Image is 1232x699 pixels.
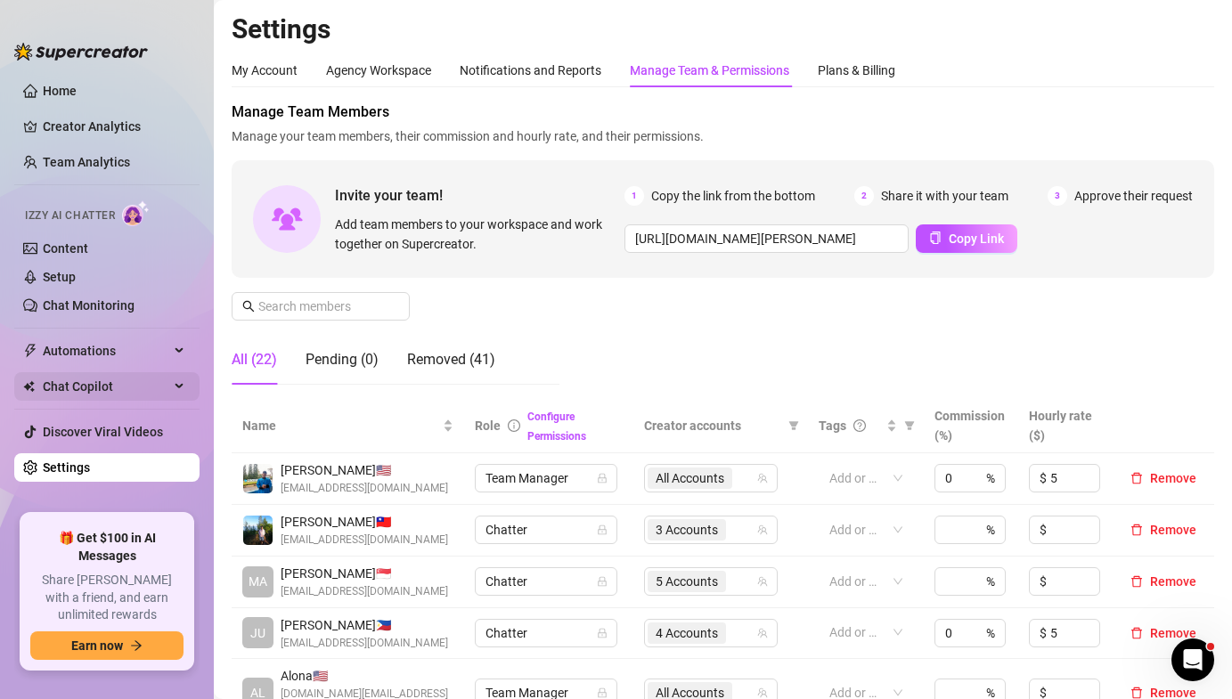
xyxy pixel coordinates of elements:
div: Plans & Billing [818,61,895,80]
span: All Accounts [648,467,732,489]
div: Agency Workspace [326,61,431,80]
span: team [757,524,768,535]
span: question-circle [853,419,866,432]
span: Tags [819,416,846,435]
a: Chat Monitoring [43,298,135,313]
span: [EMAIL_ADDRESS][DOMAIN_NAME] [281,480,448,497]
iframe: Intercom live chat [1171,638,1214,681]
span: 3 [1048,186,1067,206]
span: 4 Accounts [648,622,726,644]
div: Notifications and Reports [460,61,601,80]
div: Removed (41) [407,349,495,370]
img: logo-BBDzfeDw.svg [14,43,148,61]
span: Remove [1150,574,1196,589]
span: [EMAIL_ADDRESS][DOMAIN_NAME] [281,532,448,549]
span: filter [785,412,803,439]
span: 🎁 Get $100 in AI Messages [30,530,184,565]
span: Remove [1150,523,1196,537]
span: Izzy AI Chatter [25,207,115,224]
span: Remove [1150,471,1196,485]
span: lock [597,687,608,698]
span: Earn now [71,638,123,653]
span: Role [475,419,501,433]
div: Pending (0) [306,349,379,370]
span: [PERSON_NAME] 🇸🇬 [281,564,448,583]
span: [EMAIL_ADDRESS][DOMAIN_NAME] [281,635,448,652]
span: delete [1130,627,1143,639]
span: Chatter [485,516,607,543]
span: Manage Team Members [232,102,1214,123]
span: JU [250,623,265,643]
a: Discover Viral Videos [43,425,163,439]
span: team [757,687,768,698]
span: Name [242,416,439,435]
span: Add team members to your workspace and work together on Supercreator. [335,215,617,254]
h2: Settings [232,12,1214,46]
span: Creator accounts [644,416,781,435]
span: lock [597,473,608,484]
span: delete [1130,687,1143,699]
span: 4 Accounts [656,623,718,643]
span: search [242,300,255,313]
span: Copy Link [949,232,1004,246]
a: Settings [43,460,90,475]
span: Copy the link from the bottom [651,186,815,206]
span: [PERSON_NAME] 🇵🇭 [281,615,448,635]
span: Share it with your team [881,186,1008,206]
span: 3 Accounts [656,520,718,540]
button: Remove [1123,571,1203,592]
span: lock [597,628,608,638]
span: Remove [1150,626,1196,640]
img: Jero Justalero [243,516,273,545]
span: delete [1130,575,1143,588]
span: [PERSON_NAME] 🇺🇸 [281,460,448,480]
span: Chatter [485,568,607,595]
a: Configure Permissions [527,410,586,443]
a: Setup [43,270,76,284]
span: 2 [854,186,874,206]
span: Team Manager [485,465,607,492]
th: Name [232,399,464,453]
a: Team Analytics [43,155,130,169]
th: Commission (%) [924,399,1018,453]
span: 3 Accounts [648,519,726,541]
img: Chat Copilot [23,380,35,393]
span: team [757,576,768,587]
span: [PERSON_NAME] 🇹🇼 [281,512,448,532]
input: Search members [258,297,385,316]
div: All (22) [232,349,277,370]
span: [EMAIL_ADDRESS][DOMAIN_NAME] [281,583,448,600]
span: lock [597,576,608,587]
span: Approve their request [1074,186,1193,206]
span: Invite your team! [335,184,624,207]
button: Remove [1123,519,1203,541]
span: delete [1130,472,1143,484]
span: 5 Accounts [648,571,726,592]
span: Chatter [485,620,607,646]
span: copy [929,232,942,244]
span: filter [901,412,918,439]
span: filter [788,420,799,431]
span: team [757,473,768,484]
a: Content [43,241,88,256]
span: 1 [624,186,644,206]
span: Automations [43,337,169,365]
div: Manage Team & Permissions [630,61,789,80]
span: All Accounts [656,468,724,488]
button: Copy Link [916,224,1017,253]
span: delete [1130,524,1143,536]
button: Remove [1123,467,1203,489]
a: Creator Analytics [43,112,185,141]
button: Remove [1123,622,1203,644]
div: My Account [232,61,298,80]
span: Alona 🇺🇸 [281,666,453,686]
span: 5 Accounts [656,572,718,591]
span: filter [904,420,915,431]
img: Emad Ataei [243,464,273,493]
span: Share [PERSON_NAME] with a friend, and earn unlimited rewards [30,572,184,624]
button: Earn nowarrow-right [30,631,184,660]
span: info-circle [508,419,520,432]
img: AI Chatter [122,200,150,226]
span: team [757,628,768,638]
th: Hourly rate ($) [1018,399,1113,453]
